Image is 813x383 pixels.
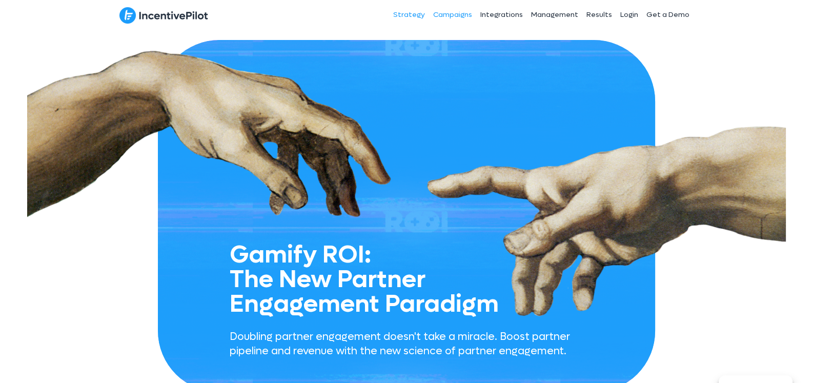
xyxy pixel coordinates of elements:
[616,2,642,28] a: Login
[582,2,616,28] a: Results
[429,2,476,28] a: Campaigns
[389,2,429,28] a: Strategy
[230,330,583,358] p: Doubling partner engagement doesn't take a miracle. Boost partner pipeline and revenue with the n...
[476,2,527,28] a: Integrations
[318,2,694,28] nav: Header Menu
[427,123,786,319] img: god
[642,2,694,28] a: Get a Demo
[119,7,208,24] img: IncentivePilot
[27,43,391,225] img: adam
[527,2,582,28] a: Management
